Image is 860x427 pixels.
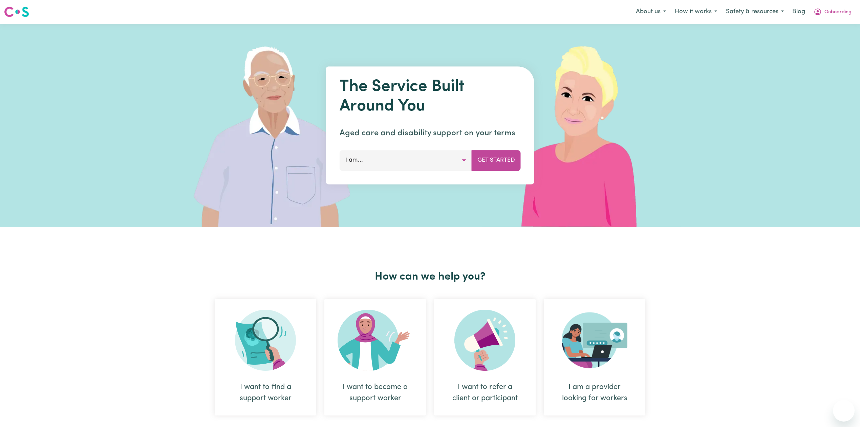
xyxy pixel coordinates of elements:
iframe: Button to launch messaging window [833,400,855,422]
button: My Account [809,5,856,19]
button: How it works [670,5,722,19]
img: Careseekers logo [4,6,29,18]
h2: How can we help you? [211,270,649,283]
div: I want to become a support worker [341,382,410,404]
img: Provider [562,310,627,371]
a: Careseekers logo [4,4,29,20]
button: I am... [340,150,472,170]
p: Aged care and disability support on your terms [340,127,521,139]
h1: The Service Built Around You [340,77,521,116]
button: Get Started [472,150,521,170]
a: Blog [788,4,809,19]
div: I am a provider looking for workers [560,382,629,404]
div: I want to become a support worker [324,299,426,415]
img: Search [235,310,296,371]
div: I want to refer a client or participant [450,382,519,404]
div: I am a provider looking for workers [544,299,645,415]
img: Refer [454,310,515,371]
div: I want to find a support worker [231,382,300,404]
div: I want to refer a client or participant [434,299,536,415]
img: Become Worker [338,310,413,371]
span: Onboarding [824,8,852,16]
button: Safety & resources [722,5,788,19]
div: I want to find a support worker [215,299,316,415]
button: About us [631,5,670,19]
